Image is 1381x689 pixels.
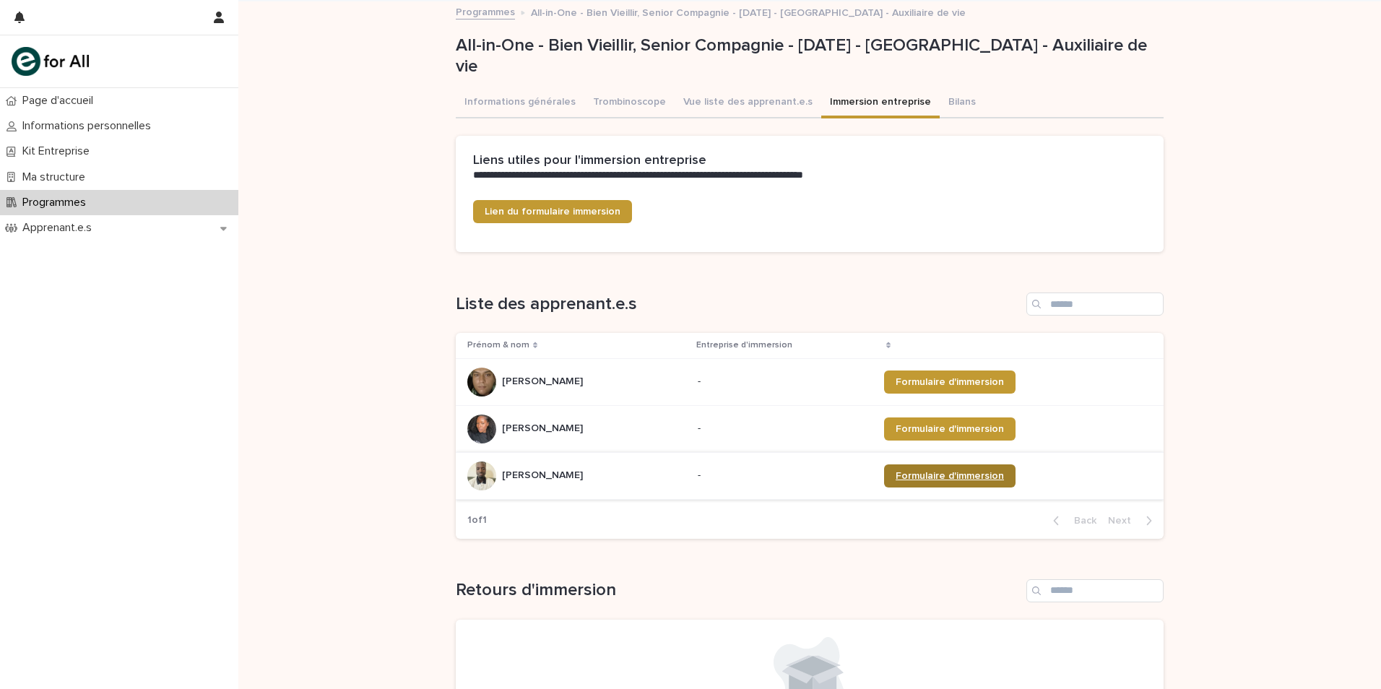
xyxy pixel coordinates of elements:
p: Page d'accueil [17,94,105,108]
button: Vue liste des apprenant.e.s [675,88,821,118]
tr: [PERSON_NAME][PERSON_NAME] -Formulaire d'immersion [456,358,1164,405]
button: Bilans [940,88,984,118]
button: Immersion entreprise [821,88,940,118]
button: Back [1042,514,1102,527]
span: Formulaire d'immersion [896,377,1004,387]
img: mHINNnv7SNCQZijbaqql [12,47,89,76]
p: All-in-One - Bien Vieillir, Senior Compagnie - [DATE] - [GEOGRAPHIC_DATA] - Auxiliaire de vie [531,4,966,19]
p: Kit Entreprise [17,144,101,158]
p: - [698,469,873,482]
a: Lien du formulaire immersion [473,200,632,223]
span: Lien du formulaire immersion [485,207,620,217]
a: Formulaire d'immersion [884,417,1016,441]
button: Next [1102,514,1164,527]
p: All-in-One - Bien Vieillir, Senior Compagnie - [DATE] - [GEOGRAPHIC_DATA] - Auxiliaire de vie [456,35,1158,77]
span: Formulaire d'immersion [896,471,1004,481]
tr: [PERSON_NAME][PERSON_NAME] -Formulaire d'immersion [456,452,1164,499]
span: Next [1108,516,1140,526]
p: Programmes [17,196,98,209]
p: 1 of 1 [456,503,498,538]
p: Ma structure [17,170,97,184]
h2: Liens utiles pour l'immersion entreprise [473,153,706,169]
p: Prénom & nom [467,337,529,353]
p: - [698,422,873,435]
a: Programmes [456,3,515,19]
input: Search [1026,292,1164,316]
p: [PERSON_NAME] [502,420,586,435]
p: Apprenant.e.s [17,221,103,235]
span: Back [1065,516,1096,526]
button: Trombinoscope [584,88,675,118]
p: - [698,376,873,388]
a: Formulaire d'immersion [884,370,1016,394]
p: Entreprise d'immersion [696,337,792,353]
h1: Retours d'immersion [456,580,1021,601]
p: [PERSON_NAME] [502,373,586,388]
button: Informations générales [456,88,584,118]
p: [PERSON_NAME] [502,467,586,482]
span: Formulaire d'immersion [896,424,1004,434]
input: Search [1026,579,1164,602]
a: Formulaire d'immersion [884,464,1016,487]
tr: [PERSON_NAME][PERSON_NAME] -Formulaire d'immersion [456,405,1164,452]
p: Informations personnelles [17,119,163,133]
h1: Liste des apprenant.e.s [456,294,1021,315]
